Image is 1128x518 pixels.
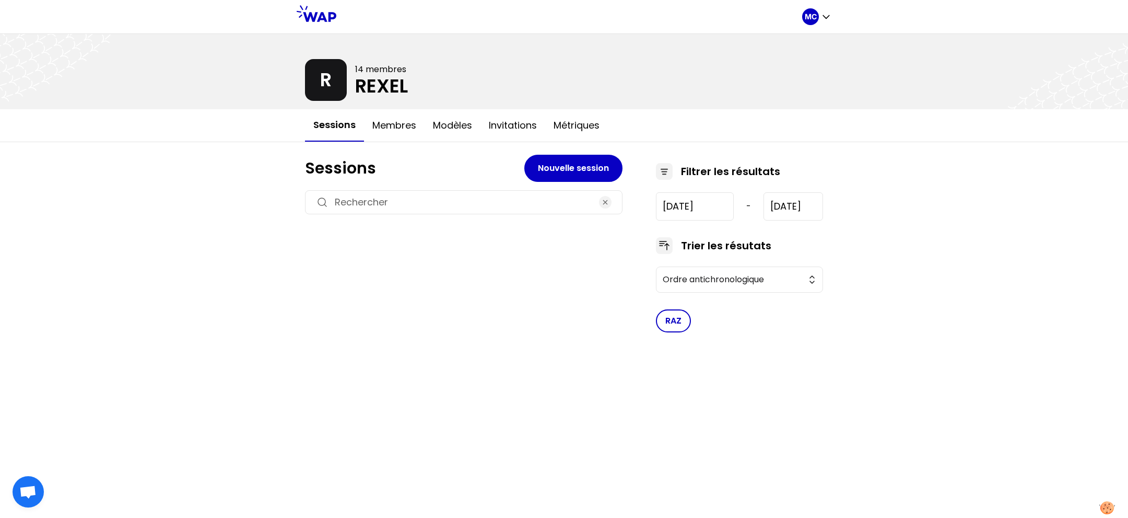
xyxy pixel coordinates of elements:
[305,109,364,142] button: Sessions
[656,267,823,293] button: Ordre antichronologique
[656,192,734,221] input: YYYY-M-D
[802,8,831,25] button: MC
[335,195,593,210] input: Rechercher
[13,476,44,508] a: Ouvrir le chat
[663,273,802,286] span: Ordre antichronologique
[681,164,780,179] h3: Filtrer les résultats
[524,155,622,182] button: Nouvelle session
[656,309,691,332] button: RAZ
[480,110,545,141] button: Invitations
[681,238,771,253] h3: Trier les résutats
[545,110,608,141] button: Métriques
[763,192,823,221] input: YYYY-M-D
[305,159,524,178] h1: Sessions
[746,200,751,213] span: -
[805,11,817,22] p: MC
[425,110,480,141] button: Modèles
[364,110,425,141] button: Membres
